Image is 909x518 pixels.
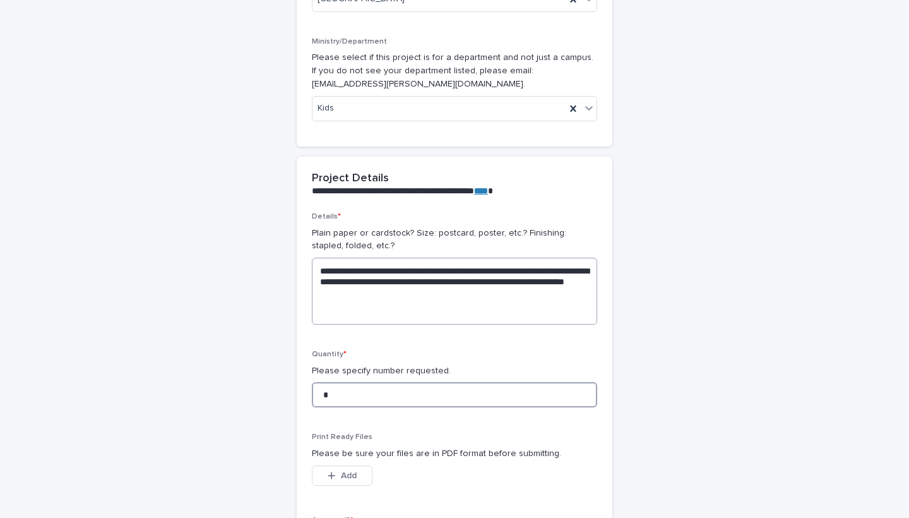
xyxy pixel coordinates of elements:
p: Please select if this project is for a department and not just a campus. If you do not see your d... [312,51,597,90]
span: Details [312,213,341,220]
span: Print Ready Files [312,433,372,441]
p: Please specify number requested. [312,364,597,378]
button: Add [312,466,372,486]
p: Plain paper or cardstock? Size: postcard, poster, etc.? Finishing: stapled, folded, etc.? [312,227,597,253]
p: Please be sure your files are in PDF format before submitting. [312,447,597,461]
span: Ministry/Department [312,38,387,45]
h2: Project Details [312,172,389,186]
span: Add [341,471,357,480]
span: Quantity [312,351,347,358]
span: Kids [318,102,334,115]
